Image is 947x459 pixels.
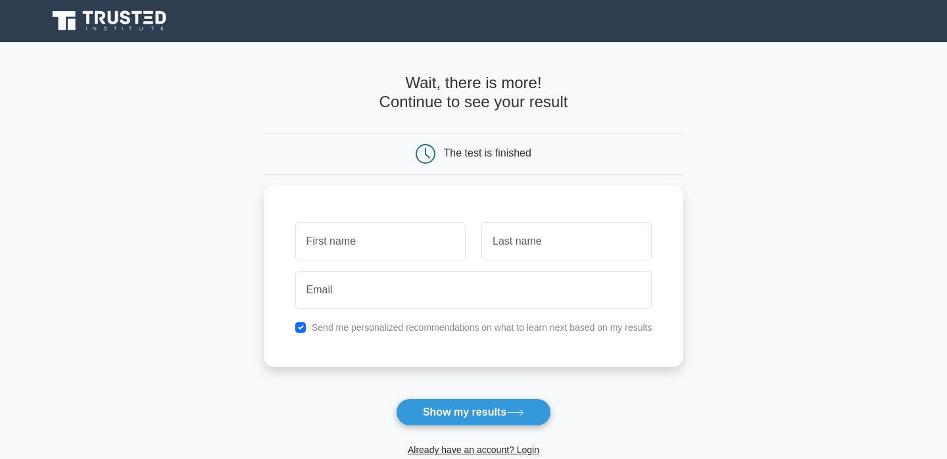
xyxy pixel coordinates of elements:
div: The test is finished [444,147,531,158]
h4: Wait, there is more! Continue to see your result [264,74,684,112]
input: Last name [481,222,652,260]
input: First name [295,222,466,260]
label: Send me personalized recommendations on what to learn next based on my results [312,322,652,333]
button: Show my results [396,399,551,426]
input: Email [295,271,652,309]
a: Already have an account? Login [408,445,539,455]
